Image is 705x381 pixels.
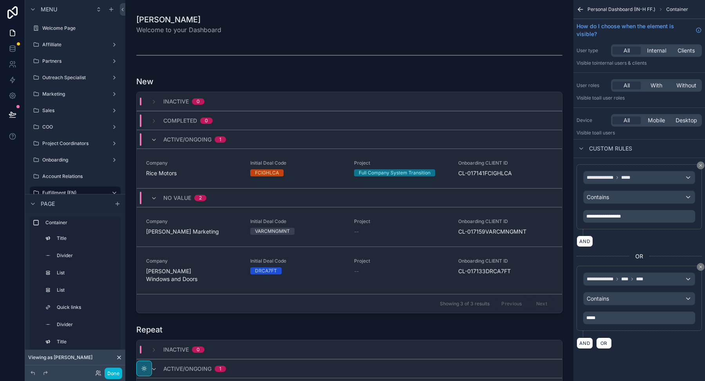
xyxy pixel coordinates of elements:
[577,95,702,101] p: Visible to
[163,365,211,373] span: Active/Ongoing
[163,117,197,125] span: Completed
[597,130,615,136] span: all users
[42,91,108,97] label: Marketing
[587,295,609,303] span: Contains
[28,354,92,361] span: Viewing as [PERSON_NAME]
[666,6,688,13] span: Container
[45,220,117,226] label: Container
[30,137,121,150] a: Project Coordinators
[30,55,121,67] a: Partners
[30,71,121,84] a: Outreach Specialist
[42,157,108,163] label: Onboarding
[219,136,221,143] div: 1
[163,194,191,202] span: No value
[587,193,609,201] span: Contains
[30,170,121,183] a: Account Relations
[577,130,702,136] p: Visible to
[678,47,695,54] span: Clients
[42,173,119,180] label: Account Relations
[57,252,116,259] label: Divider
[589,145,632,152] span: Custom rules
[577,60,702,66] p: Visible to
[577,117,608,123] label: Device
[676,116,697,124] span: Desktop
[583,292,695,305] button: Contains
[577,22,702,38] a: How do I choose when the element is visible?
[219,366,221,372] div: 1
[597,60,647,66] span: Internal users & clients
[205,118,208,124] div: 0
[42,42,108,48] label: Affilliate
[597,95,625,101] span: All user roles
[596,337,612,349] button: OR
[163,98,189,105] span: Inactive
[57,287,116,293] label: List
[105,368,122,379] button: Done
[25,213,125,365] div: scrollable content
[624,47,630,54] span: All
[30,22,121,34] a: Welcome Page
[197,347,200,353] div: 0
[30,154,121,166] a: Onboarding
[163,346,189,354] span: Inactive
[599,340,609,346] span: OR
[30,104,121,117] a: Sales
[624,116,630,124] span: All
[577,337,593,349] button: AND
[30,121,121,133] a: COO
[199,195,202,201] div: 2
[57,339,116,345] label: Title
[57,270,116,276] label: List
[42,190,105,196] label: Fulfillment (EN)
[647,47,666,54] span: Internal
[577,236,593,247] button: AND
[440,301,490,307] span: Showing 3 of 3 results
[197,98,200,105] div: 0
[42,124,108,130] label: COO
[577,82,608,89] label: User roles
[57,321,116,328] label: Divider
[648,116,665,124] span: Mobile
[41,5,57,13] span: Menu
[583,190,695,204] button: Contains
[577,47,608,54] label: User type
[42,140,108,147] label: Project Coordinators
[624,82,630,89] span: All
[42,25,119,31] label: Welcome Page
[587,6,655,13] span: Personal Dashboard (IN-H FF.)
[57,235,116,241] label: Title
[41,200,55,208] span: Page
[163,136,211,143] span: Active/Ongoing
[42,58,108,64] label: Partners
[30,187,121,199] a: Fulfillment (EN)
[676,82,696,89] span: Without
[30,38,121,51] a: Affilliate
[42,107,108,114] label: Sales
[651,82,662,89] span: With
[577,22,692,38] span: How do I choose when the element is visible?
[57,304,116,310] label: Quick links
[30,88,121,100] a: Marketing
[42,74,108,81] label: Outreach Specialist
[635,252,643,260] span: OR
